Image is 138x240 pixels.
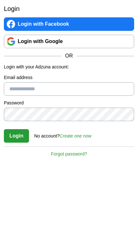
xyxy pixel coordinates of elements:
div: No account? [34,129,91,139]
h2: Login [4,4,134,13]
label: Email address [4,74,134,81]
a: Login with Google [4,35,134,48]
span: OR [61,52,77,60]
a: Forgot password? [4,147,134,157]
a: Create one now [60,133,92,138]
a: Login with Facebook [4,17,134,31]
button: Login [4,129,29,143]
p: Login with your Adzuna account: [4,64,134,70]
label: Password [4,100,134,106]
